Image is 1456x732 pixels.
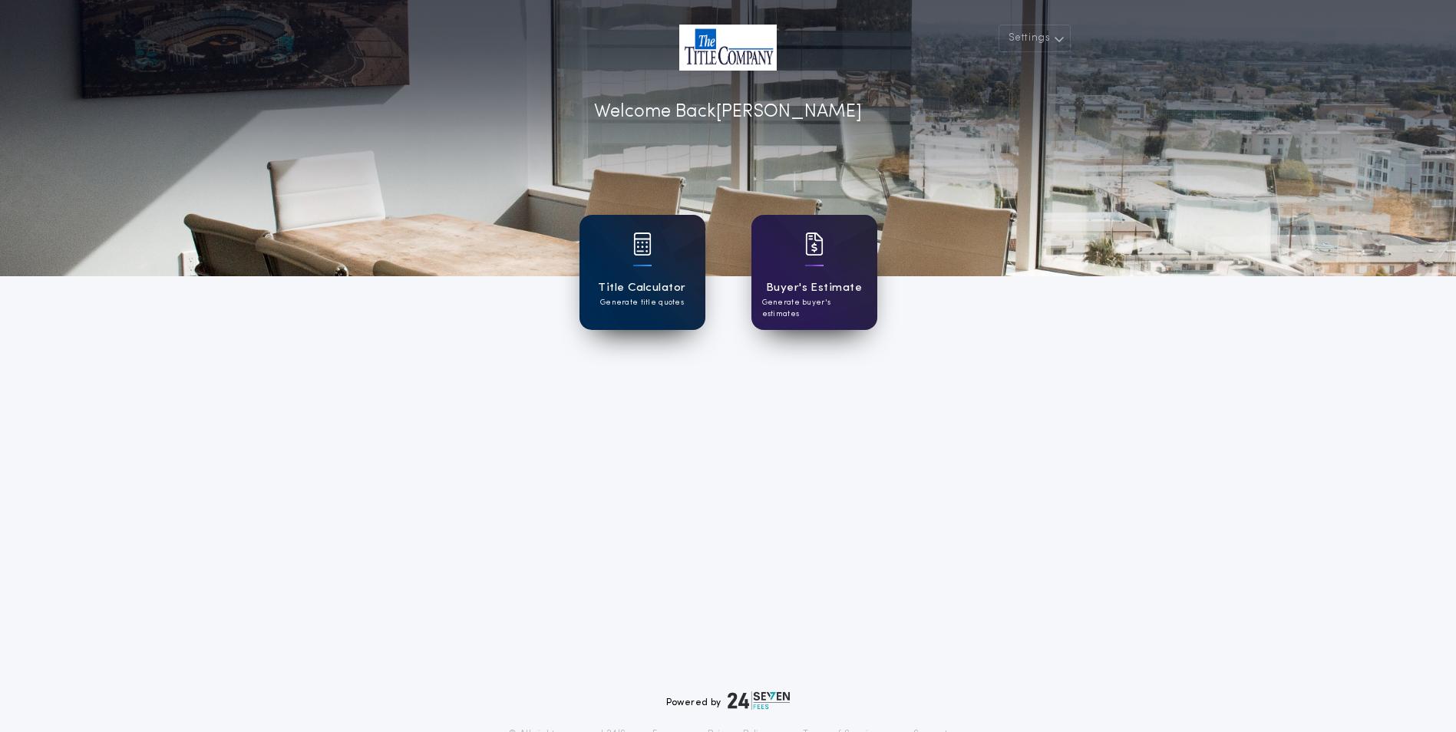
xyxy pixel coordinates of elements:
img: card icon [805,232,824,256]
a: card iconTitle CalculatorGenerate title quotes [579,215,705,330]
a: card iconBuyer's EstimateGenerate buyer's estimates [751,215,877,330]
img: logo [728,691,791,710]
img: account-logo [679,25,777,71]
div: Powered by [666,691,791,710]
h1: Buyer's Estimate [766,279,862,297]
p: Generate title quotes [600,297,684,308]
p: Generate buyer's estimates [762,297,867,320]
h1: Title Calculator [598,279,685,297]
img: card icon [633,232,652,256]
p: Welcome Back [PERSON_NAME] [594,98,862,126]
button: Settings [999,25,1071,52]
